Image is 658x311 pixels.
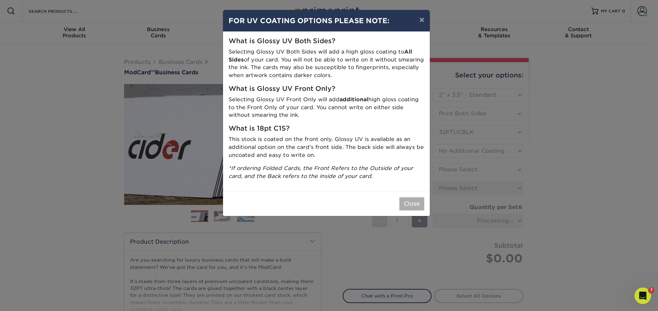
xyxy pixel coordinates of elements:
h4: FOR UV COATING OPTIONS PLEASE NOTE: [229,16,424,26]
p: Selecting Glossy UV Both Sides will add a high gloss coating to of your card. You will not be abl... [229,48,424,79]
button: × [414,10,430,29]
span: 7 [649,288,654,293]
h5: What is Glossy UV Both Sides? [229,37,424,45]
strong: All Sides [229,48,412,63]
p: Selecting Glossy UV Front Only will add high gloss coating to the Front Only of your card. You ca... [229,96,424,119]
i: *If ordering Folded Cards, the Front Refers to the Outside of your card, and the Back refers to t... [229,165,413,179]
p: This stock is coated on the front only. Glossy UV is available as an additional option on the car... [229,135,424,159]
h5: What is 18pt C1S? [229,125,424,133]
strong: additional [340,96,368,103]
iframe: Intercom live chat [634,288,651,304]
button: Close [399,197,424,210]
h5: What is Glossy UV Front Only? [229,85,424,93]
